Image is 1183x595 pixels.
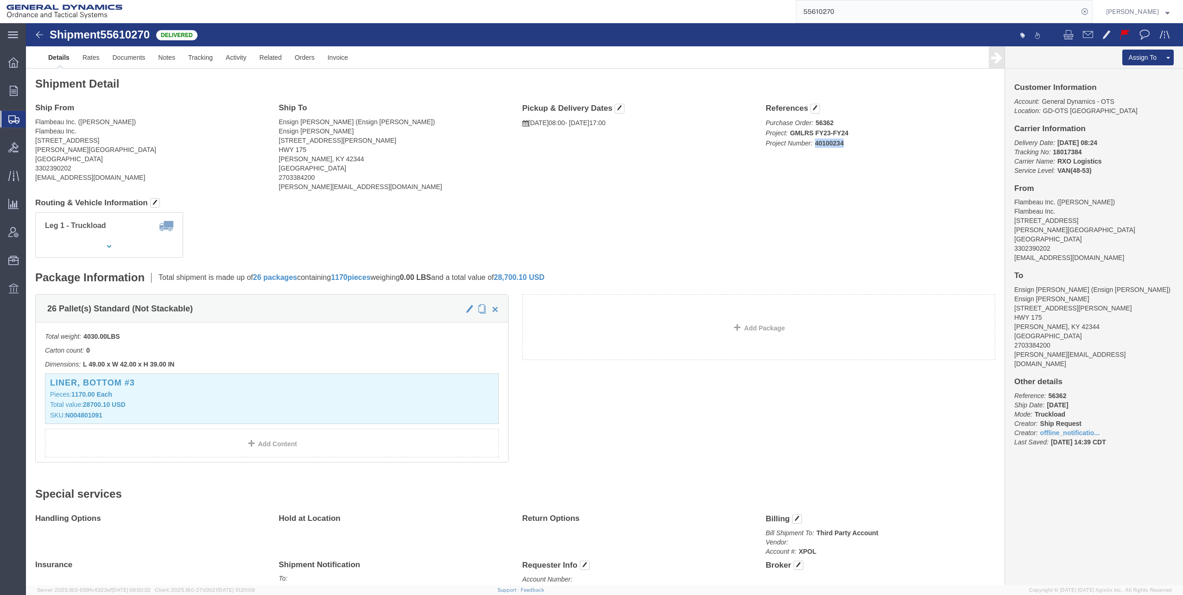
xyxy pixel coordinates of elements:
button: [PERSON_NAME] [1106,6,1170,17]
span: [DATE] 09:50:32 [112,587,151,593]
input: Search for shipment number, reference number [796,0,1078,23]
a: Support [497,587,521,593]
span: Timothy Kilraine [1106,6,1159,17]
span: Copyright © [DATE]-[DATE] Agistix Inc., All Rights Reserved [1029,586,1172,594]
iframe: FS Legacy Container [26,23,1183,585]
span: Client: 2025.18.0-27d3021 [155,587,255,593]
span: Server: 2025.18.0-659fc4323ef [37,587,151,593]
a: Feedback [521,587,544,593]
span: [DATE] 10:20:09 [217,587,255,593]
img: logo [6,5,122,19]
